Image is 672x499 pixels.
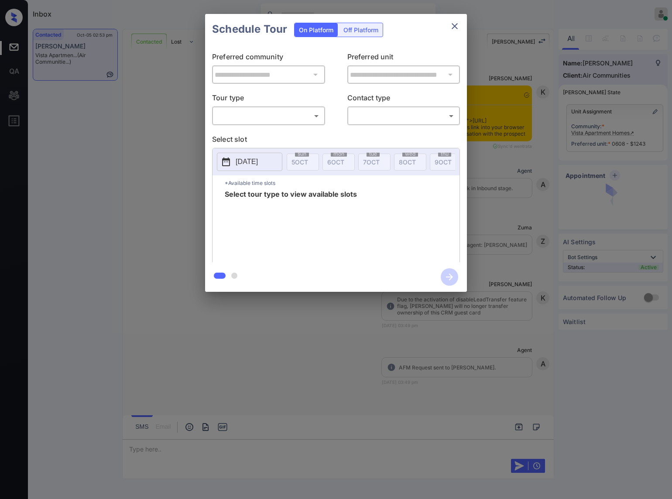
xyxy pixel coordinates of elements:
[339,23,383,37] div: Off Platform
[446,17,463,35] button: close
[205,14,294,44] h2: Schedule Tour
[217,153,282,171] button: [DATE]
[347,92,460,106] p: Contact type
[225,191,357,260] span: Select tour type to view available slots
[212,51,325,65] p: Preferred community
[212,134,460,148] p: Select slot
[236,157,258,167] p: [DATE]
[212,92,325,106] p: Tour type
[225,175,459,191] p: *Available time slots
[295,23,338,37] div: On Platform
[347,51,460,65] p: Preferred unit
